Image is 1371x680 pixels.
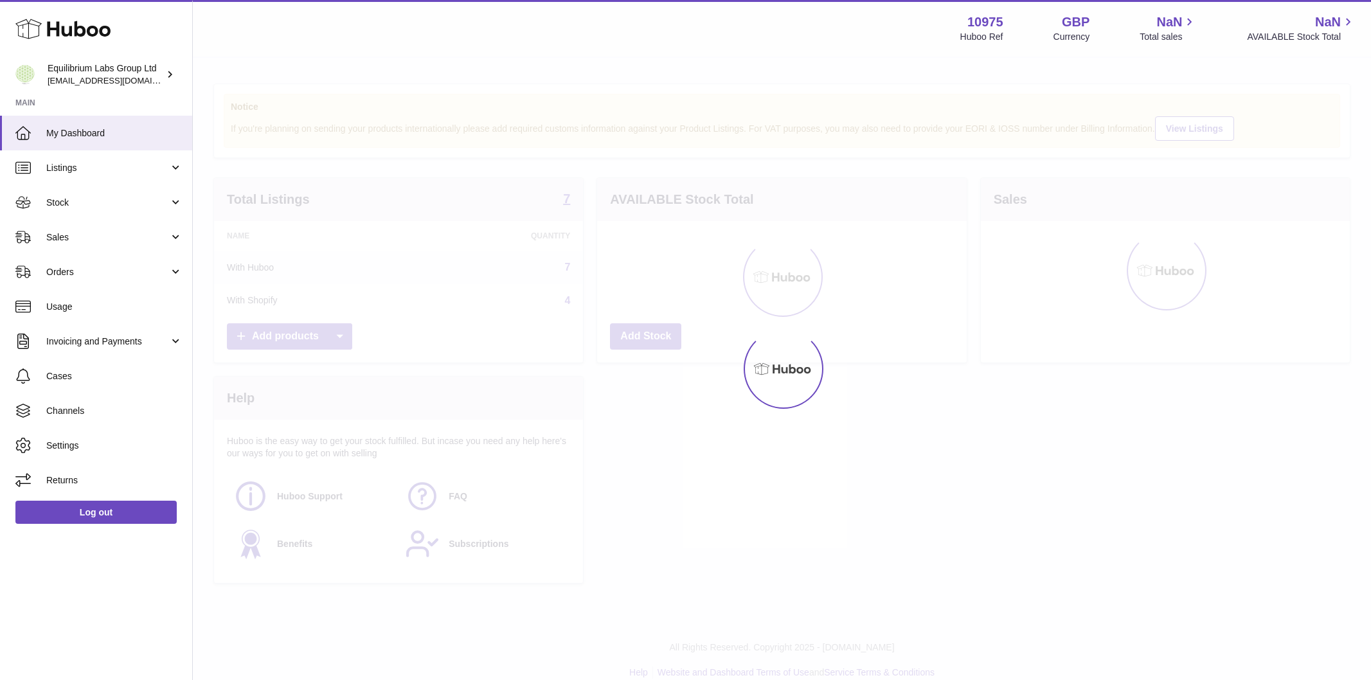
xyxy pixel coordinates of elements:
span: Orders [46,266,169,278]
span: My Dashboard [46,127,183,139]
span: NaN [1156,13,1182,31]
div: Equilibrium Labs Group Ltd [48,62,163,87]
strong: 10975 [967,13,1003,31]
span: Cases [46,370,183,382]
a: Log out [15,501,177,524]
span: Returns [46,474,183,487]
span: AVAILABLE Stock Total [1247,31,1356,43]
span: Settings [46,440,183,452]
strong: GBP [1062,13,1089,31]
span: Stock [46,197,169,209]
span: Total sales [1140,31,1197,43]
span: Channels [46,405,183,417]
span: Listings [46,162,169,174]
div: Currency [1053,31,1090,43]
span: NaN [1315,13,1341,31]
span: Usage [46,301,183,313]
div: Huboo Ref [960,31,1003,43]
a: NaN Total sales [1140,13,1197,43]
a: NaN AVAILABLE Stock Total [1247,13,1356,43]
span: Sales [46,231,169,244]
span: [EMAIL_ADDRESS][DOMAIN_NAME] [48,75,189,85]
img: internalAdmin-10975@internal.huboo.com [15,65,35,84]
span: Invoicing and Payments [46,336,169,348]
